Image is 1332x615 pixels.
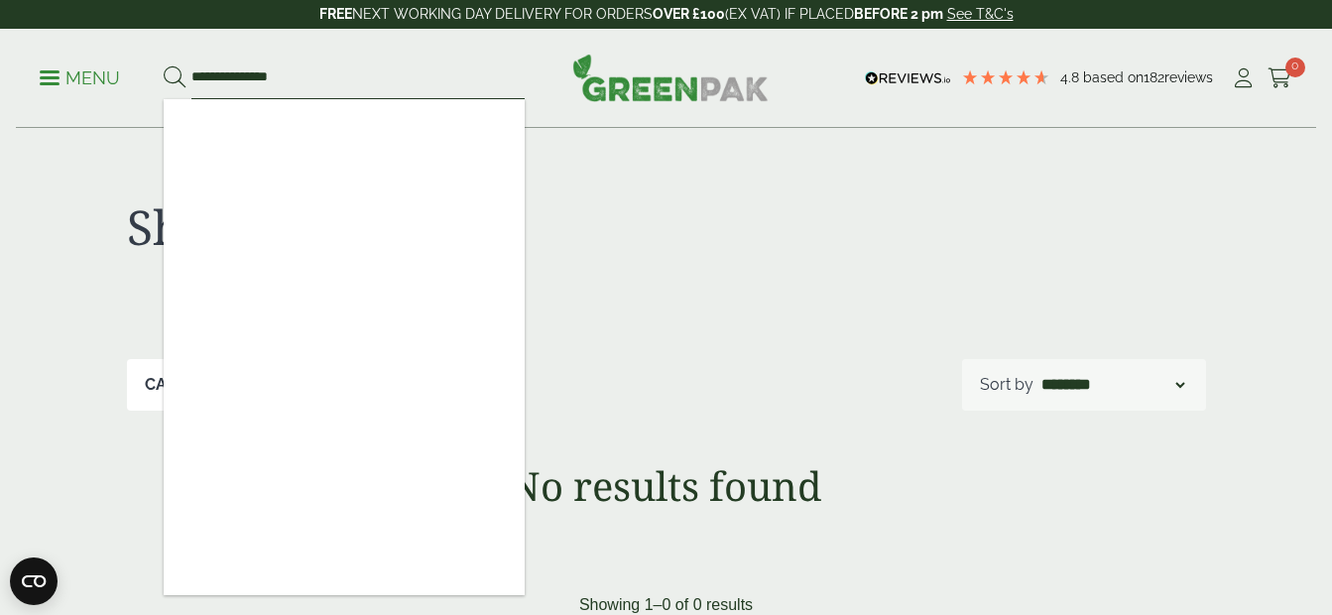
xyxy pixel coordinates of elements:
[947,6,1014,22] a: See T&C's
[980,373,1033,397] p: Sort by
[1144,69,1164,85] span: 182
[40,66,120,86] a: Menu
[319,6,352,22] strong: FREE
[1083,69,1144,85] span: Based on
[73,462,1260,510] h1: No results found
[1037,373,1188,397] select: Shop order
[653,6,725,22] strong: OVER £100
[10,557,58,605] button: Open CMP widget
[1164,69,1213,85] span: reviews
[145,373,245,397] p: Categories
[40,66,120,90] p: Menu
[961,68,1050,86] div: 4.79 Stars
[1231,68,1256,88] i: My Account
[1268,63,1292,93] a: 0
[854,6,943,22] strong: BEFORE 2 pm
[572,54,769,101] img: GreenPak Supplies
[1268,68,1292,88] i: Cart
[127,198,666,256] h1: Shop
[865,71,951,85] img: REVIEWS.io
[1060,69,1083,85] span: 4.8
[1285,58,1305,77] span: 0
